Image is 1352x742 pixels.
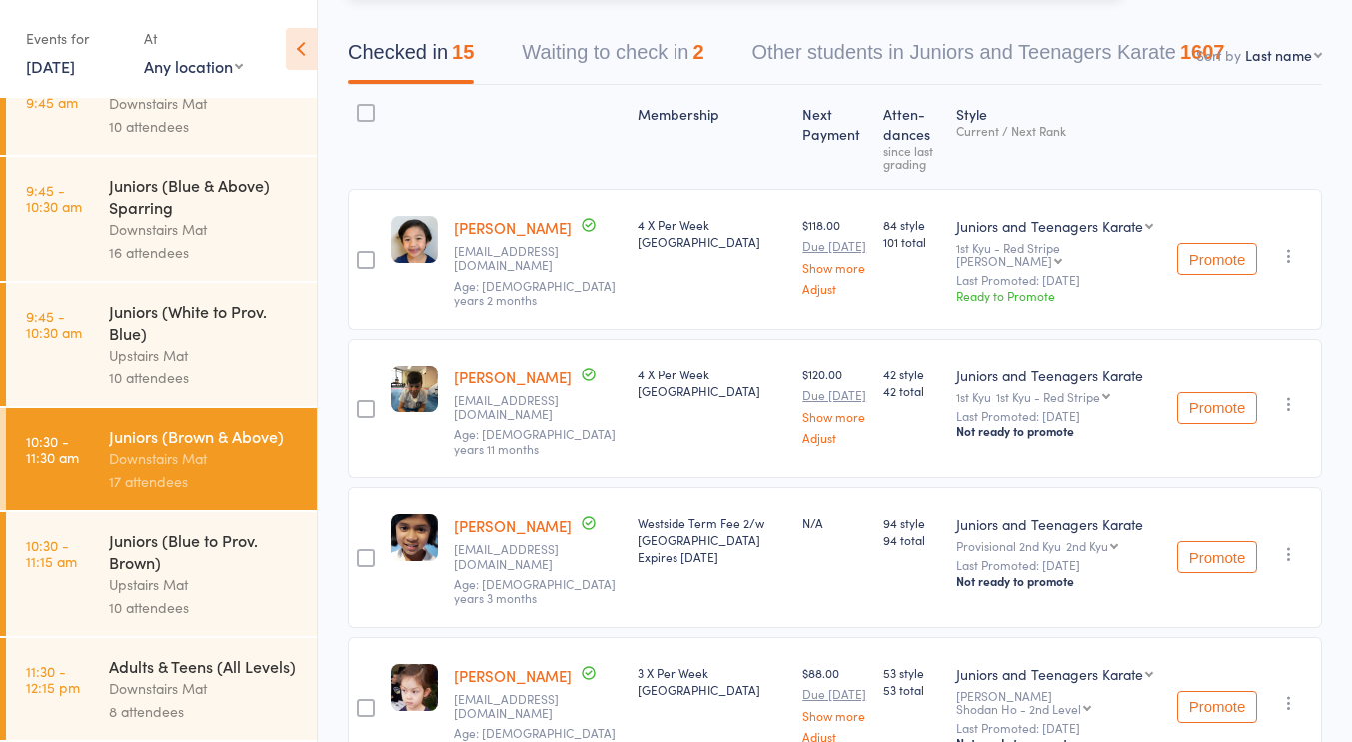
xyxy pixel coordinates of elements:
div: Membership [630,94,794,180]
span: 101 total [883,233,940,250]
div: Upstairs Mat [109,344,300,367]
small: Due [DATE] [802,687,867,701]
time: 9:45 - 10:30 am [26,308,82,340]
span: Age: [DEMOGRAPHIC_DATA] years 11 months [454,425,616,456]
div: Ready to Promote [956,287,1161,304]
div: 1st Kyu - Red Stripe [996,390,1100,403]
div: Downstairs Mat [109,92,300,115]
a: [PERSON_NAME] [454,217,572,238]
div: At [144,22,243,55]
div: Current / Next Rank [956,124,1161,137]
a: Adjust [802,282,867,295]
div: 1st Kyu [956,390,1161,403]
div: 4 X Per Week [GEOGRAPHIC_DATA] [638,216,786,250]
small: Due [DATE] [802,388,867,402]
div: 2nd Kyu [1066,539,1108,552]
button: Checked in15 [348,31,474,84]
div: since last grading [883,144,940,170]
span: Age: [DEMOGRAPHIC_DATA] years 2 months [454,277,616,308]
div: Events for [26,22,124,55]
button: Promote [1177,691,1257,723]
div: Not ready to promote [956,573,1161,589]
a: Adjust [802,431,867,444]
a: 9:15 -9:45 amDragonsDownstairs Mat10 attendees [6,53,317,155]
time: 11:30 - 12:15 pm [26,663,80,695]
a: 9:45 -10:30 amJuniors (White to Prov. Blue)Upstairs Mat10 attendees [6,283,317,406]
div: Style [948,94,1169,180]
span: 42 style [883,366,940,382]
div: 17 attendees [109,470,300,493]
small: Due [DATE] [802,239,867,253]
div: Expires [DATE] [638,548,786,565]
small: Last Promoted: [DATE] [956,721,1161,735]
div: 10 attendees [109,367,300,389]
time: 10:30 - 11:15 am [26,537,77,569]
div: Juniors (Blue & Above) Sparring [109,174,300,218]
div: Juniors (White to Prov. Blue) [109,300,300,344]
div: Any location [144,55,243,77]
div: Adults & Teens (All Levels) [109,655,300,677]
a: Show more [802,410,867,423]
label: Sort by [1196,45,1241,65]
div: Downstairs Mat [109,447,300,470]
button: Promote [1177,541,1257,573]
div: Juniors and Teenagers Karate [956,664,1143,684]
div: Downstairs Mat [109,677,300,700]
div: Juniors and Teenagers Karate [956,216,1143,236]
div: N/A [802,514,867,531]
button: Promote [1177,392,1257,424]
button: Promote [1177,243,1257,275]
a: [DATE] [26,55,75,77]
a: Show more [802,709,867,722]
div: 2 [692,41,703,63]
div: Shodan Ho - 2nd Level [956,702,1081,715]
small: Last Promoted: [DATE] [956,409,1161,423]
div: 10 attendees [109,115,300,138]
button: Other students in Juniors and Teenagers Karate1607 [752,31,1225,84]
a: [PERSON_NAME] [454,665,572,686]
div: Juniors and Teenagers Karate [956,366,1161,385]
span: 53 total [883,681,940,698]
small: angelika1981@gmail.com [454,542,622,571]
div: 15 [452,41,474,63]
a: Show more [802,261,867,274]
a: 10:30 -11:15 amJuniors (Blue to Prov. Brown)Upstairs Mat10 attendees [6,512,317,636]
span: 84 style [883,216,940,233]
img: image1614141082.png [391,664,438,711]
div: Next Payment [794,94,875,180]
div: Last name [1245,45,1312,65]
img: image1647499197.png [391,366,438,412]
div: Not ready to promote [956,423,1161,439]
a: 11:30 -12:15 pmAdults & Teens (All Levels)Downstairs Mat8 attendees [6,638,317,740]
div: 4 X Per Week [GEOGRAPHIC_DATA] [638,366,786,399]
span: Age: [DEMOGRAPHIC_DATA] years 3 months [454,575,616,606]
div: Juniors (Blue to Prov. Brown) [109,529,300,573]
div: [PERSON_NAME] [956,254,1052,267]
div: 1st Kyu - Red Stripe [956,241,1161,267]
img: image1612751444.png [391,216,438,263]
a: 10:30 -11:30 amJuniors (Brown & Above)Downstairs Mat17 attendees [6,408,317,510]
small: chorailene@gmail.com [454,692,622,721]
span: 53 style [883,664,940,681]
div: [PERSON_NAME] [956,689,1161,715]
div: Provisional 2nd Kyu [956,539,1161,552]
div: 1607 [1180,41,1225,63]
button: Waiting to check in2 [522,31,703,84]
small: Last Promoted: [DATE] [956,558,1161,572]
div: 3 X Per Week [GEOGRAPHIC_DATA] [638,664,786,698]
small: jjsooyin@yahoo.com [454,244,622,273]
div: 16 attendees [109,241,300,264]
span: 42 total [883,382,940,399]
a: [PERSON_NAME] [454,515,572,536]
div: Upstairs Mat [109,573,300,596]
small: Last Promoted: [DATE] [956,273,1161,287]
div: Juniors and Teenagers Karate [956,514,1161,534]
a: [PERSON_NAME] [454,367,572,387]
span: 94 style [883,514,940,531]
time: 10:30 - 11:30 am [26,433,79,465]
div: Westside Term Fee 2/w [GEOGRAPHIC_DATA] [638,514,786,565]
div: Juniors (Brown & Above) [109,425,300,447]
div: $120.00 [802,366,867,444]
time: 9:15 - 9:45 am [26,78,78,110]
a: 9:45 -10:30 amJuniors (Blue & Above) SparringDownstairs Mat16 attendees [6,157,317,281]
